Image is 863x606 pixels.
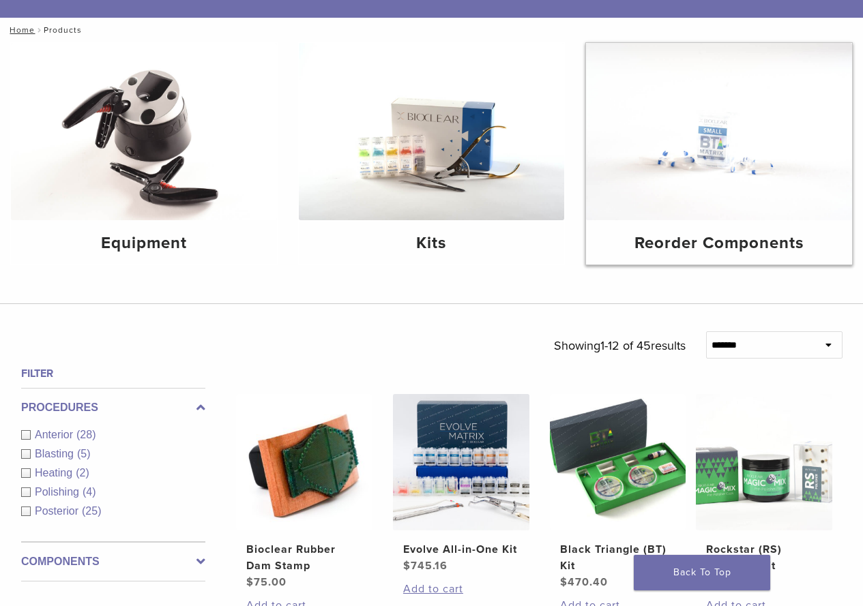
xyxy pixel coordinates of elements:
[21,554,205,570] label: Components
[706,541,822,574] h2: Rockstar (RS) Polishing Kit
[299,43,565,264] a: Kits
[310,231,554,256] h4: Kits
[393,394,529,574] a: Evolve All-in-One KitEvolve All-in-One Kit $745.16
[35,27,44,33] span: /
[83,486,96,498] span: (4)
[246,541,362,574] h2: Bioclear Rubber Dam Stamp
[35,448,77,459] span: Blasting
[560,575,568,589] span: $
[299,43,565,220] img: Kits
[246,575,254,589] span: $
[403,581,519,597] a: Add to cart: “Evolve All-in-One Kit”
[77,448,91,459] span: (5)
[76,467,89,479] span: (2)
[35,505,82,517] span: Posterior
[11,43,277,220] img: Equipment
[246,575,287,589] bdi: 75.00
[21,365,205,382] h4: Filter
[21,399,205,416] label: Procedures
[35,486,83,498] span: Polishing
[11,43,277,264] a: Equipment
[76,429,96,440] span: (28)
[5,25,35,35] a: Home
[696,394,832,590] a: Rockstar (RS) Polishing KitRockstar (RS) Polishing Kit $235.20
[403,559,448,573] bdi: 745.16
[560,541,676,574] h2: Black Triangle (BT) Kit
[403,541,519,558] h2: Evolve All-in-One Kit
[82,505,101,517] span: (25)
[236,394,372,530] img: Bioclear Rubber Dam Stamp
[550,394,686,590] a: Black Triangle (BT) KitBlack Triangle (BT) Kit $470.40
[560,575,608,589] bdi: 470.40
[696,394,832,530] img: Rockstar (RS) Polishing Kit
[634,555,770,590] a: Back To Top
[554,331,686,360] p: Showing results
[600,338,651,353] span: 1-12 of 45
[403,559,411,573] span: $
[22,231,266,256] h4: Equipment
[586,43,852,220] img: Reorder Components
[393,394,529,530] img: Evolve All-in-One Kit
[550,394,686,530] img: Black Triangle (BT) Kit
[35,429,76,440] span: Anterior
[597,231,841,256] h4: Reorder Components
[586,43,852,264] a: Reorder Components
[35,467,76,479] span: Heating
[236,394,372,590] a: Bioclear Rubber Dam StampBioclear Rubber Dam Stamp $75.00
